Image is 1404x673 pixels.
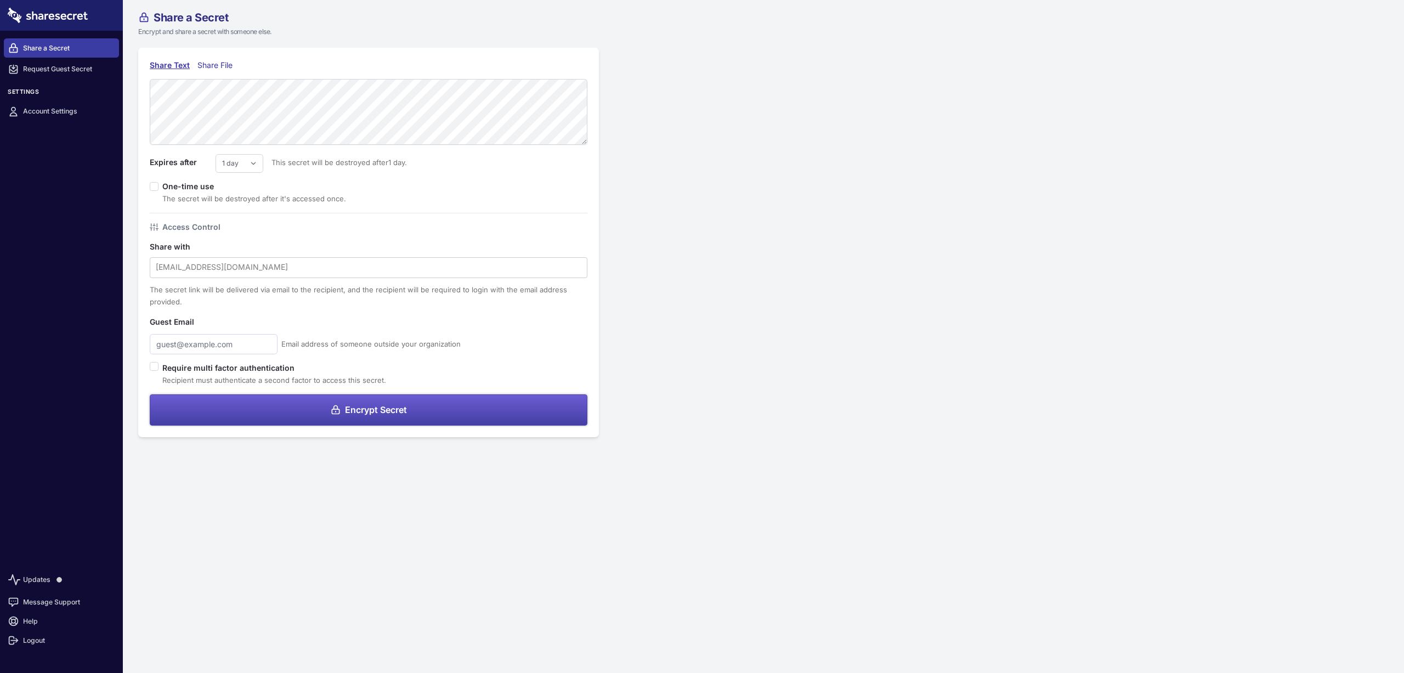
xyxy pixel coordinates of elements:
[162,182,222,191] label: One-time use
[4,102,119,121] a: Account Settings
[162,376,386,384] span: Recipient must authenticate a second factor to access this secret.
[4,88,119,100] h3: Settings
[150,241,216,253] label: Share with
[4,592,119,612] a: Message Support
[162,193,346,205] div: The secret will be destroyed after it's accessed once.
[150,316,216,328] label: Guest Email
[281,338,461,350] span: Email address of someone outside your organization
[150,334,278,354] input: guest@example.com
[138,27,660,37] p: Encrypt and share a secret with someone else.
[150,285,567,306] span: The secret link will be delivered via email to the recipient, and the recipient will be required ...
[4,38,119,58] a: Share a Secret
[4,631,119,650] a: Logout
[154,12,228,23] span: Share a Secret
[263,156,407,168] span: This secret will be destroyed after 1 day .
[162,362,386,374] label: Require multi factor authentication
[4,60,119,79] a: Request Guest Secret
[162,221,220,233] h4: Access Control
[345,405,407,414] span: Encrypt Secret
[150,394,587,426] button: Encrypt Secret
[4,612,119,631] a: Help
[197,59,237,71] div: Share File
[4,567,119,592] a: Updates
[150,156,216,168] label: Expires after
[150,59,190,71] div: Share Text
